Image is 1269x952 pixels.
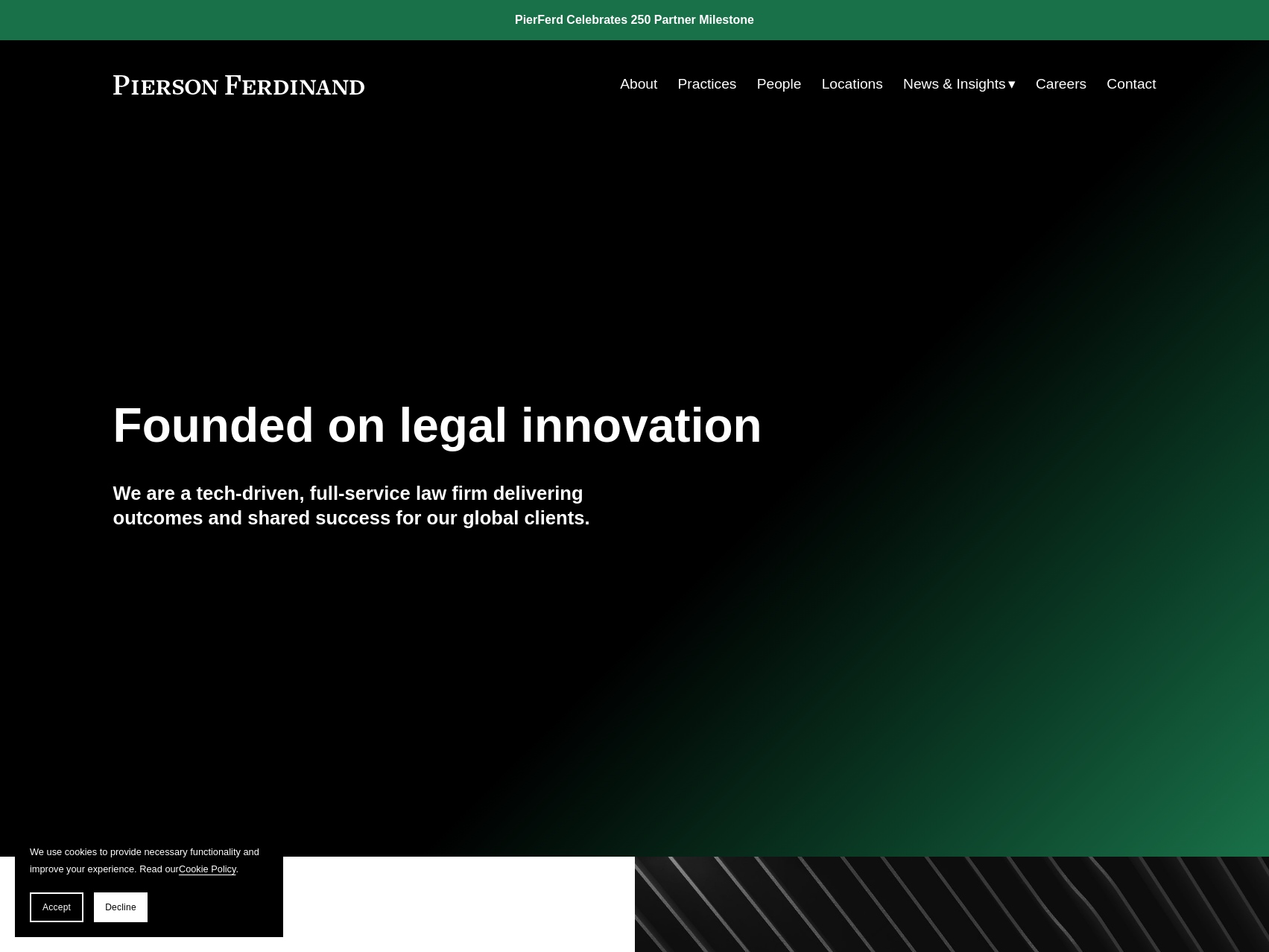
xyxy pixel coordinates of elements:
button: Decline [94,892,148,922]
a: Careers [1036,70,1086,98]
span: Accept [42,902,71,913]
a: People [757,70,802,98]
h1: Founded on legal innovation [113,399,983,453]
p: We use cookies to provide necessary functionality and improve your experience. Read our . [30,843,268,878]
span: News & Insights [903,72,1006,98]
a: Contact [1107,70,1156,98]
section: Cookie banner [15,828,283,937]
span: Decline [105,902,136,913]
a: folder dropdown [903,70,1016,98]
a: Locations [822,70,883,98]
button: Accept [30,892,83,922]
a: About [620,70,657,98]
a: Practices [678,70,737,98]
a: Cookie Policy [179,863,236,875]
h4: We are a tech-driven, full-service law firm delivering outcomes and shared success for our global... [113,481,635,530]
